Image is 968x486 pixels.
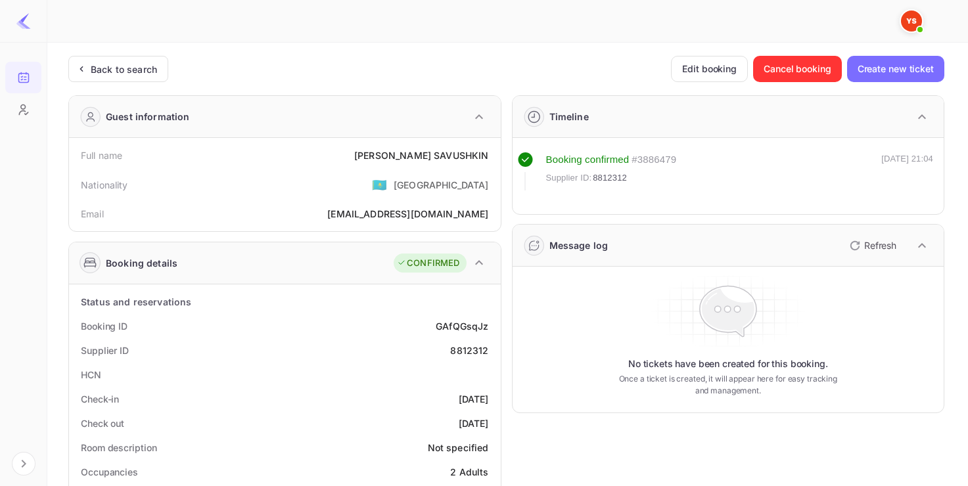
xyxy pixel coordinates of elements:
div: Timeline [549,110,589,123]
div: Email [81,207,104,221]
div: [PERSON_NAME] SAVUSHKIN [354,148,488,162]
div: [DATE] 21:04 [881,152,933,190]
a: Bookings [5,62,41,92]
p: No tickets have been created for this booking. [628,357,828,370]
button: Refresh [842,235,902,256]
p: Refresh [864,238,896,252]
span: 8812312 [593,171,627,185]
div: Supplier ID [81,343,129,357]
div: HCN [81,368,101,382]
div: Nationality [81,178,128,192]
div: 8812312 [450,343,488,357]
div: [DATE] [459,416,489,430]
div: [GEOGRAPHIC_DATA] [394,178,489,192]
div: Occupancies [81,465,138,479]
div: Full name [81,148,122,162]
div: CONFIRMED [397,257,459,270]
span: Supplier ID: [546,171,592,185]
p: Once a ticket is created, it will appear here for easy tracking and management. [612,373,844,397]
div: [DATE] [459,392,489,406]
button: Cancel booking [753,56,842,82]
div: Check-in [81,392,119,406]
div: 2 Adults [450,465,488,479]
div: Not specified [428,441,489,454]
div: Booking confirmed [546,152,630,167]
div: Booking ID [81,319,127,333]
img: Yandex Support [901,11,922,32]
div: Message log [549,238,609,252]
button: Create new ticket [847,56,944,82]
div: Guest information [106,110,190,123]
div: Back to search [91,62,157,76]
span: United States [372,173,387,196]
a: Customers [5,94,41,124]
div: Booking details [106,256,177,270]
div: Status and reservations [81,295,191,309]
button: Edit booking [671,56,748,82]
div: Check out [81,416,124,430]
img: LiteAPI [16,13,32,29]
div: Room description [81,441,156,454]
div: [EMAIL_ADDRESS][DOMAIN_NAME] [327,207,488,221]
div: # 3886479 [632,152,676,167]
button: Expand navigation [12,452,35,475]
div: GAfQGsqJz [436,319,488,333]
